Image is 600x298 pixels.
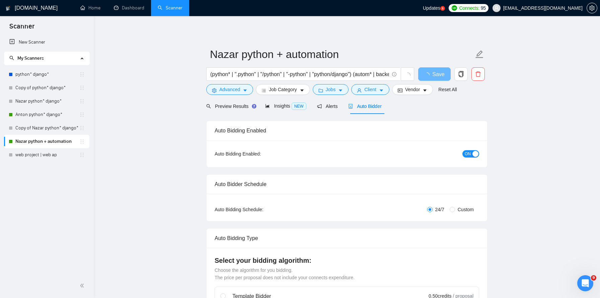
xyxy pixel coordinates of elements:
[465,150,471,158] span: ON
[9,36,84,49] a: New Scanner
[317,104,338,109] span: Alerts
[423,88,427,93] span: caret-down
[212,88,217,93] span: setting
[494,6,499,10] span: user
[79,85,85,91] span: holder
[4,95,89,108] li: Nazar python* django*
[351,84,389,95] button: userClientcaret-down
[256,84,310,95] button: barsJob Categorycaret-down
[210,46,474,63] input: Scanner name...
[404,72,410,78] span: loading
[438,86,457,93] a: Reset All
[265,103,306,109] span: Insights
[15,148,79,162] a: web project | web ap
[79,152,85,158] span: holder
[357,88,362,93] span: user
[114,5,144,11] a: dashboardDashboard
[243,88,247,93] span: caret-down
[158,5,182,11] a: searchScanner
[15,68,79,81] a: python* django*
[459,4,479,12] span: Connects:
[219,86,240,93] span: Advanced
[261,88,266,93] span: bars
[9,55,44,61] span: My Scanners
[454,67,468,81] button: copy
[80,282,86,289] span: double-left
[215,229,479,248] div: Auto Bidding Type
[15,135,79,148] a: Nazar python + automation
[210,70,389,78] input: Search Freelance Jobs...
[432,70,444,78] span: Save
[433,206,447,213] span: 24/7
[265,104,270,108] span: area-chart
[4,121,89,135] li: Copy of Nazar python* django*
[318,88,323,93] span: folder
[4,21,40,36] span: Scanner
[79,125,85,131] span: holder
[300,88,304,93] span: caret-down
[215,175,479,194] div: Auto Bidder Schedule
[17,55,44,61] span: My Scanners
[4,68,89,81] li: python* django*
[587,5,597,11] a: setting
[405,86,420,93] span: Vendor
[423,5,440,11] span: Updates
[215,256,479,265] h4: Select your bidding algorithm:
[15,95,79,108] a: Nazar python* django*
[292,103,306,110] span: NEW
[392,84,433,95] button: idcardVendorcaret-down
[4,36,89,49] li: New Scanner
[348,104,381,109] span: Auto Bidder
[587,5,597,11] span: setting
[79,99,85,104] span: holder
[475,50,484,59] span: edit
[379,88,384,93] span: caret-down
[424,72,432,78] span: loading
[587,3,597,13] button: setting
[9,56,14,60] span: search
[338,88,343,93] span: caret-down
[206,104,254,109] span: Preview Results
[80,5,100,11] a: homeHome
[591,275,596,281] span: 9
[79,72,85,77] span: holder
[455,206,476,213] span: Custom
[15,108,79,121] a: Anton python* django*
[4,81,89,95] li: Copy of python* django*
[4,108,89,121] li: Anton python* django*
[15,121,79,135] a: Copy of Nazar python* django*
[317,104,322,109] span: notification
[269,86,297,93] span: Job Category
[398,88,402,93] span: idcard
[455,71,467,77] span: copy
[79,139,85,144] span: holder
[15,81,79,95] a: Copy of python* django*
[206,104,211,109] span: search
[215,121,479,140] div: Auto Bidding Enabled
[215,267,355,280] span: Choose the algorithm for you bidding. The price per proposal does not include your connects expen...
[442,7,444,10] text: 5
[4,135,89,148] li: Nazar python + automation
[79,112,85,117] span: holder
[6,3,10,14] img: logo
[392,72,396,76] span: info-circle
[215,150,303,158] div: Auto Bidding Enabled:
[326,86,336,93] span: Jobs
[452,5,457,11] img: upwork-logo.png
[471,67,485,81] button: delete
[481,4,486,12] span: 95
[313,84,349,95] button: folderJobscaret-down
[440,6,445,11] a: 5
[251,103,257,109] div: Tooltip anchor
[348,104,353,109] span: robot
[364,86,376,93] span: Client
[418,67,451,81] button: Save
[577,275,593,291] iframe: Intercom live chat
[472,71,484,77] span: delete
[206,84,253,95] button: settingAdvancedcaret-down
[4,148,89,162] li: web project | web ap
[215,206,303,213] div: Auto Bidding Schedule:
